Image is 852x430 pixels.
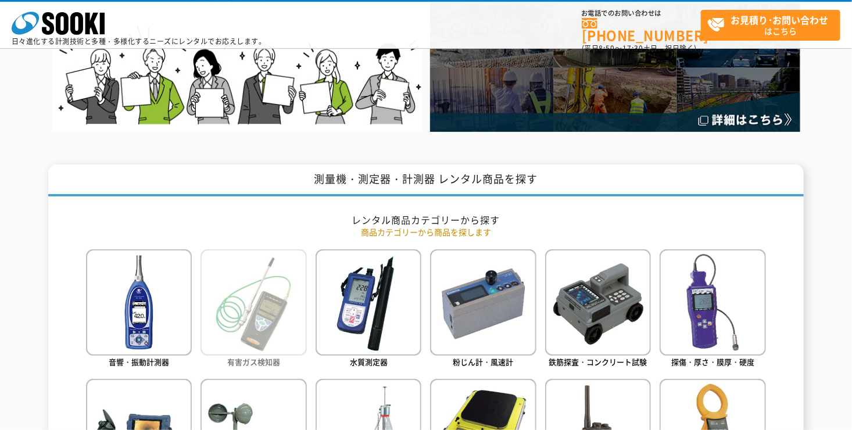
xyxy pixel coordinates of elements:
span: 有害ガス検知器 [227,356,280,367]
a: 鉄筋探査・コンクリート試験 [545,249,651,370]
a: 有害ガス検知器 [201,249,306,370]
span: 探傷・厚さ・膜厚・硬度 [671,356,754,367]
span: 粉じん計・風速計 [453,356,514,367]
p: 日々進化する計測技術と多種・多様化するニーズにレンタルでお応えします。 [12,38,266,45]
h1: 測量機・測定器・計測器 レンタル商品を探す [48,164,804,196]
strong: お見積り･お問い合わせ [731,13,829,27]
span: 17:30 [622,43,643,53]
img: 音響・振動計測器 [86,249,192,355]
img: 水質測定器 [316,249,421,355]
img: 有害ガス検知器 [201,249,306,355]
span: はこちら [707,10,840,40]
p: 商品カテゴリーから商品を探します [86,226,766,238]
span: お電話でのお問い合わせは [582,10,701,17]
img: 探傷・厚さ・膜厚・硬度 [660,249,765,355]
span: 8:50 [599,43,615,53]
a: [PHONE_NUMBER] [582,18,701,42]
a: 探傷・厚さ・膜厚・硬度 [660,249,765,370]
img: 粉じん計・風速計 [430,249,536,355]
span: 水質測定器 [350,356,388,367]
a: お見積り･お問い合わせはこちら [701,10,840,41]
span: 音響・振動計測器 [109,356,169,367]
img: 鉄筋探査・コンクリート試験 [545,249,651,355]
span: 鉄筋探査・コンクリート試験 [549,356,647,367]
span: (平日 ～ 土日、祝日除く) [582,43,697,53]
h2: レンタル商品カテゴリーから探す [86,214,766,226]
a: 水質測定器 [316,249,421,370]
a: 粉じん計・風速計 [430,249,536,370]
a: 音響・振動計測器 [86,249,192,370]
